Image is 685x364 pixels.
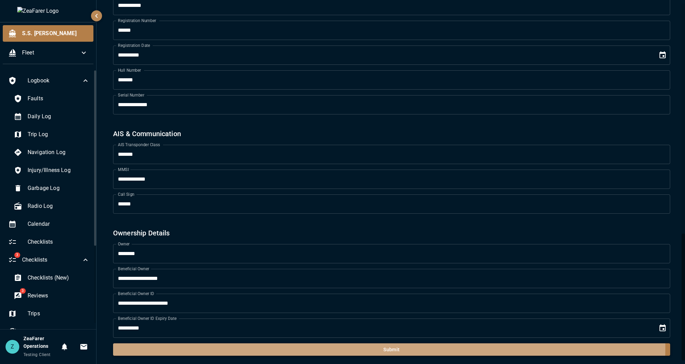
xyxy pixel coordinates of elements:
[118,92,144,98] label: Serial Number
[28,94,90,103] span: Faults
[3,323,95,340] div: Tasks
[118,166,129,172] label: MMSI
[6,340,19,354] div: Z
[28,310,90,318] span: Trips
[23,335,58,350] h6: ZeaFarer Operations
[58,340,71,354] button: Notifications
[77,340,91,354] button: Invitations
[8,108,95,125] div: Daily Log
[8,126,95,143] div: Trip Log
[118,191,134,197] label: Call Sign
[28,77,81,85] span: Logbook
[28,220,90,228] span: Calendar
[22,256,81,264] span: Checklists
[23,352,51,357] span: Testing Client
[656,48,669,62] button: Choose date, selected date is Aug 16, 1995
[8,198,95,214] div: Radio Log
[8,144,95,161] div: Navigation Log
[8,162,95,179] div: Injury/Illness Log
[3,216,95,232] div: Calendar
[8,90,95,107] div: Faults
[118,42,150,48] label: Registration Date
[22,49,80,57] span: Fleet
[22,29,88,38] span: S.S. [PERSON_NAME]
[28,238,90,246] span: Checklists
[28,274,90,282] span: Checklists (New)
[8,287,95,304] div: 3Reviews
[28,166,90,174] span: Injury/Illness Log
[3,305,95,322] div: Trips
[118,291,154,296] label: Beneficial Owner ID
[656,321,669,335] button: Choose date, selected date is Aug 17, 2034
[118,315,177,321] label: Beneficial Owner ID Expiry Date
[113,343,670,356] button: Submit
[17,7,79,15] img: ZeaFarer Logo
[3,252,95,268] div: 3Checklists
[113,228,670,239] h6: Ownership Details
[8,180,95,196] div: Garbage Log
[28,327,90,336] span: Tasks
[28,292,90,300] span: Reviews
[3,25,93,42] div: S.S. [PERSON_NAME]
[3,44,93,61] div: Fleet
[118,266,149,272] label: Beneficial Owner
[113,128,670,139] h6: AIS & Communication
[28,202,90,210] span: Radio Log
[28,148,90,156] span: Navigation Log
[28,112,90,121] span: Daily Log
[28,130,90,139] span: Trip Log
[118,18,156,23] label: Registration Number
[3,234,95,250] div: Checklists
[20,288,26,294] span: 3
[14,252,20,258] span: 3
[8,270,95,286] div: Checklists (New)
[28,184,90,192] span: Garbage Log
[118,67,141,73] label: Hull Number
[3,72,95,89] div: Logbook
[118,241,130,247] label: Owner
[118,142,160,148] label: AIS Transponder Class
